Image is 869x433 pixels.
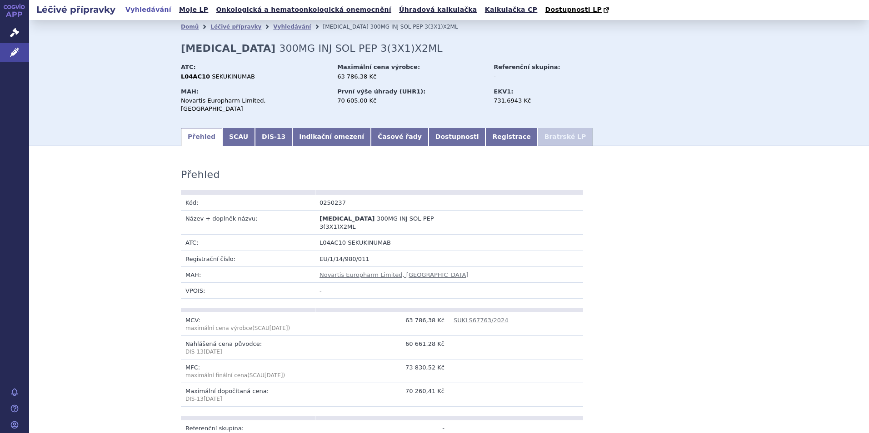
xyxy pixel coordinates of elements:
[181,195,315,211] td: Kód:
[315,312,449,336] td: 63 786,38 Kč
[337,73,485,81] div: 63 786,38 Kč
[185,372,310,379] p: maximální finální cena
[545,6,602,13] span: Dostupnosti LP
[337,97,485,105] div: 70 605,00 Kč
[212,73,255,80] span: SEKUKINUMAB
[181,283,315,299] td: VPOIS:
[454,317,509,324] a: SUKLS67763/2024
[181,359,315,383] td: MFC:
[29,3,123,16] h2: Léčivé přípravky
[494,73,596,81] div: -
[320,215,434,230] span: 300MG INJ SOL PEP 3(3X1)X2ML
[320,271,469,278] a: Novartis Europharm Limited, [GEOGRAPHIC_DATA]
[181,312,315,336] td: MCV:
[370,24,458,30] span: 300MG INJ SOL PEP 3(3X1)X2ML
[181,266,315,282] td: MAH:
[181,169,220,181] h3: Přehled
[485,128,537,146] a: Registrace
[181,73,210,80] strong: L04AC10
[265,372,283,379] span: [DATE]
[210,24,261,30] a: Léčivé přípravky
[323,24,368,30] span: [MEDICAL_DATA]
[542,4,614,16] a: Dostupnosti LP
[320,215,375,222] span: [MEDICAL_DATA]
[371,128,429,146] a: Časové řady
[494,88,513,95] strong: EKV1:
[429,128,486,146] a: Dostupnosti
[222,128,255,146] a: SCAU
[320,239,346,246] span: L04AC10
[315,251,583,266] td: EU/1/14/980/011
[204,396,222,402] span: [DATE]
[494,64,560,70] strong: Referenční skupina:
[204,349,222,355] span: [DATE]
[315,283,583,299] td: -
[181,128,222,146] a: Přehled
[315,383,449,407] td: 70 260,41 Kč
[255,128,292,146] a: DIS-13
[185,348,310,356] p: DIS-13
[181,336,315,359] td: Nahlášená cena původce:
[185,325,290,331] span: (SCAU )
[181,383,315,407] td: Maximální dopočítaná cena:
[181,211,315,235] td: Název + doplněk názvu:
[185,325,252,331] span: maximální cena výrobce
[494,97,596,105] div: 731,6943 Kč
[337,88,425,95] strong: První výše úhrady (UHR1):
[181,64,196,70] strong: ATC:
[482,4,540,16] a: Kalkulačka CP
[181,43,275,54] strong: [MEDICAL_DATA]
[181,24,199,30] a: Domů
[273,24,311,30] a: Vyhledávání
[247,372,285,379] span: (SCAU )
[279,43,443,54] span: 300MG INJ SOL PEP 3(3X1)X2ML
[337,64,420,70] strong: Maximální cena výrobce:
[181,97,329,113] div: Novartis Europharm Limited, [GEOGRAPHIC_DATA]
[292,128,371,146] a: Indikační omezení
[213,4,394,16] a: Onkologická a hematoonkologická onemocnění
[348,239,391,246] span: SEKUKINUMAB
[315,359,449,383] td: 73 830,52 Kč
[185,395,310,403] p: DIS-13
[315,336,449,359] td: 60 661,28 Kč
[123,4,174,16] a: Vyhledávání
[315,195,449,211] td: 0250237
[396,4,480,16] a: Úhradová kalkulačka
[181,235,315,251] td: ATC:
[181,88,199,95] strong: MAH:
[270,325,288,331] span: [DATE]
[181,251,315,266] td: Registrační číslo:
[176,4,211,16] a: Moje LP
